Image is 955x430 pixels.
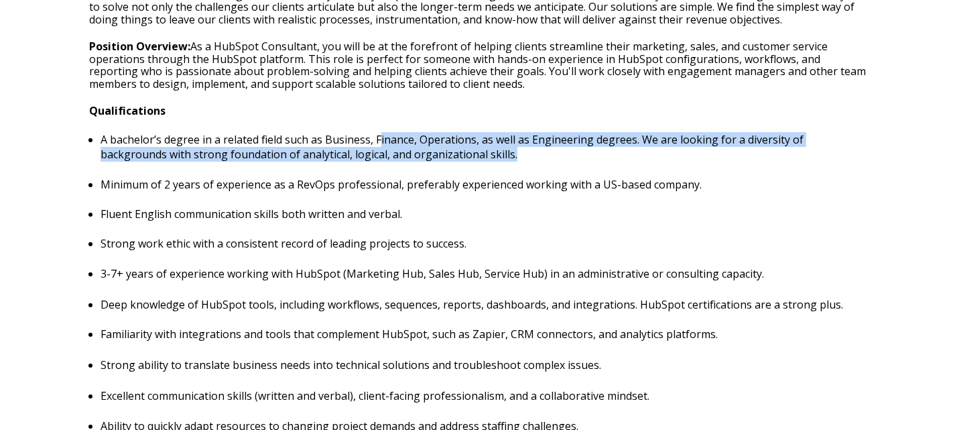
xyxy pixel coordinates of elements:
[101,297,866,312] p: Deep knowledge of HubSpot tools, including workflows, sequences, reports, dashboards, and integra...
[101,358,866,372] p: Strong ability to translate business needs into technical solutions and troubleshoot complex issues.
[89,39,866,91] span: As a HubSpot Consultant, you will be at the forefront of helping clients streamline their marketi...
[101,266,866,281] p: 3-7+ years of experience working with HubSpot (Marketing Hub, Sales Hub, Service Hub) in an admin...
[101,388,866,403] p: Excellent communication skills (written and verbal), client-facing professionalism, and a collabo...
[89,103,166,118] strong: Qualifications
[101,236,866,251] p: Strong work ethic with a consistent record of leading projects to success.
[89,39,190,54] strong: Position Overview:
[101,132,866,162] p: A bachelor’s degree in a related field such as Business, Finance, Operations, as well as Engineer...
[101,207,866,221] p: Fluent English communication skills both written and verbal.
[101,327,866,341] p: Familiarity with integrations and tools that complement HubSpot, such as Zapier, CRM connectors, ...
[101,177,866,192] p: Minimum of 2 years of experience as a RevOps professional, preferably experienced working with a ...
